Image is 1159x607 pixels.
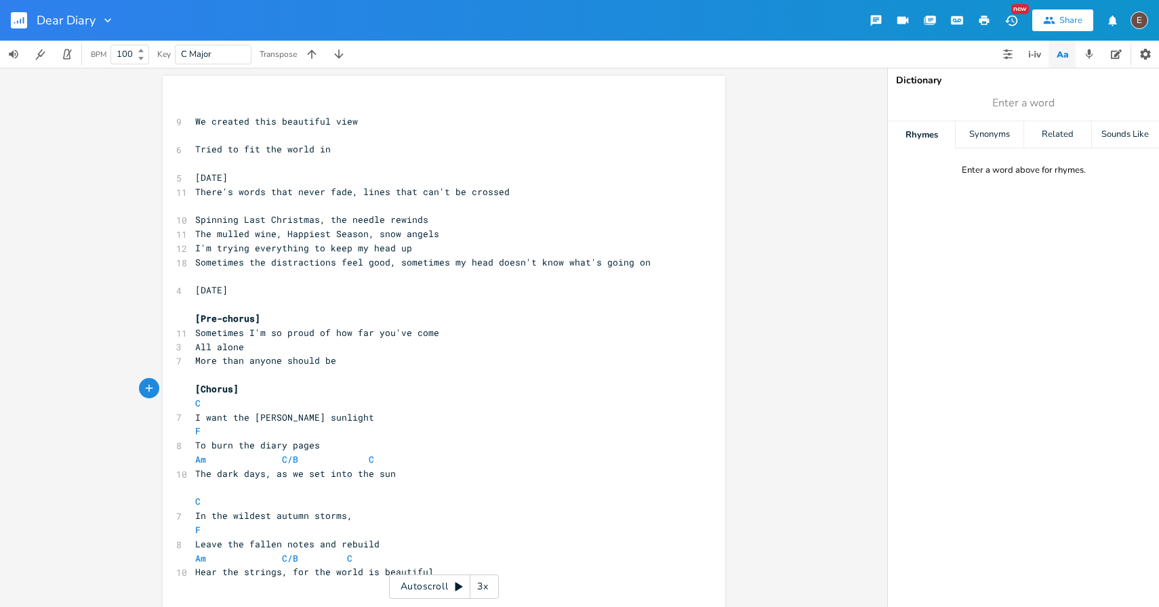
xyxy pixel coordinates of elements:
[195,439,320,451] span: To burn the diary pages
[347,552,352,564] span: C
[195,213,428,226] span: Spinning Last Christmas, the needle rewinds
[195,186,510,198] span: There's words that never fade, lines that can't be crossed
[195,425,201,437] span: F
[195,467,396,480] span: The dark days, as we set into the sun
[195,256,651,268] span: Sometimes the distractions feel good, sometimes my head doesn't know what's going on
[998,8,1025,33] button: New
[37,14,96,26] span: Dear Diary
[181,48,211,60] span: C Major
[282,552,298,564] span: C/B
[992,96,1055,111] span: Enter a word
[389,574,499,599] div: Autoscroll
[962,165,1086,176] div: Enter a word above for rhymes.
[1131,12,1148,29] div: edward
[195,143,331,155] span: Tried to fit the world in
[195,115,358,127] span: We created this beautiful view
[1059,14,1082,26] div: Share
[470,574,495,599] div: 3x
[195,495,201,507] span: C
[157,50,171,58] div: Key
[195,524,201,536] span: F
[195,411,374,423] span: I want the [PERSON_NAME] sunlight
[195,397,201,409] span: C
[1011,4,1029,14] div: New
[896,76,1151,85] div: Dictionary
[195,312,260,325] span: [Pre-chorus]
[282,453,298,465] span: C/B
[195,171,228,184] span: [DATE]
[369,453,374,465] span: C
[195,538,380,550] span: Leave the fallen notes and rebuild
[195,327,439,339] span: Sometimes I'm so proud of how far you've come
[195,242,412,254] span: I'm trying everything to keep my head up
[195,552,206,564] span: Am
[1131,5,1148,36] button: E
[195,228,439,240] span: The mulled wine, Happiest Season, snow angels
[91,51,106,58] div: BPM
[1092,121,1159,148] div: Sounds Like
[195,341,244,353] span: All alone
[1024,121,1091,148] div: Related
[195,566,434,578] span: Hear the strings, for the world is beautiful
[195,453,206,465] span: Am
[195,383,239,395] span: [Chorus]
[195,509,352,522] span: In the wildest autumn storms,
[956,121,1023,148] div: Synonyms
[195,354,336,367] span: More than anyone should be
[195,284,228,296] span: [DATE]
[888,121,955,148] div: Rhymes
[260,50,297,58] div: Transpose
[1032,9,1093,31] button: Share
